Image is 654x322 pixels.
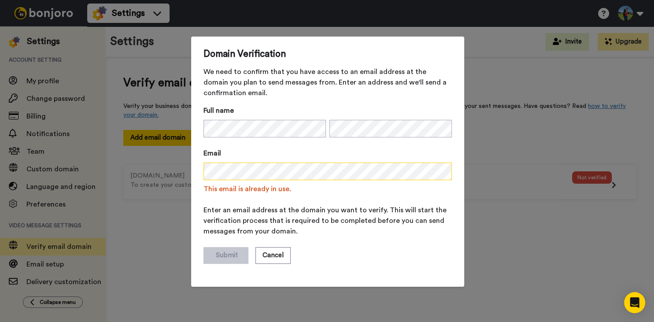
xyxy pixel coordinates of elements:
[203,205,452,237] span: Enter an email address at the domain you want to verify. This will start the verification process...
[255,247,291,264] button: Cancel
[203,49,452,59] span: Domain Verification
[624,292,645,313] div: Open Intercom Messenger
[203,247,248,264] button: Submit
[203,148,452,159] label: Email
[203,67,452,98] span: We need to confirm that you have access to an email address at the domain you plan to send messag...
[203,105,326,116] label: Full name
[203,184,452,194] span: This email is already in use.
